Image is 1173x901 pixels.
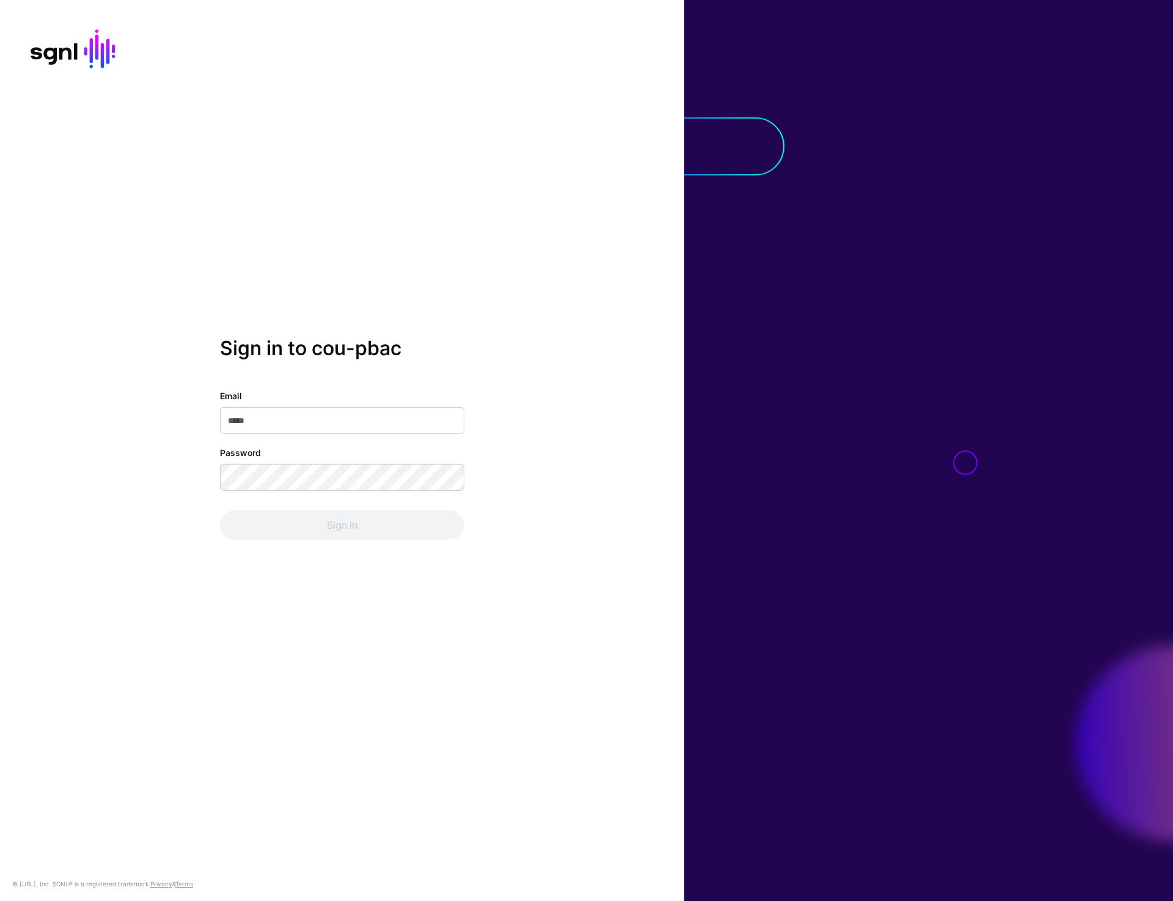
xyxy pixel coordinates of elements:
label: Password [220,446,261,459]
label: Email [220,389,242,402]
a: Privacy [150,880,172,888]
div: © [URL], Inc. SGNL® is a registered trademark. & [12,879,193,889]
a: Terms [175,880,193,888]
h2: Sign in to cou-pbac [220,337,464,360]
